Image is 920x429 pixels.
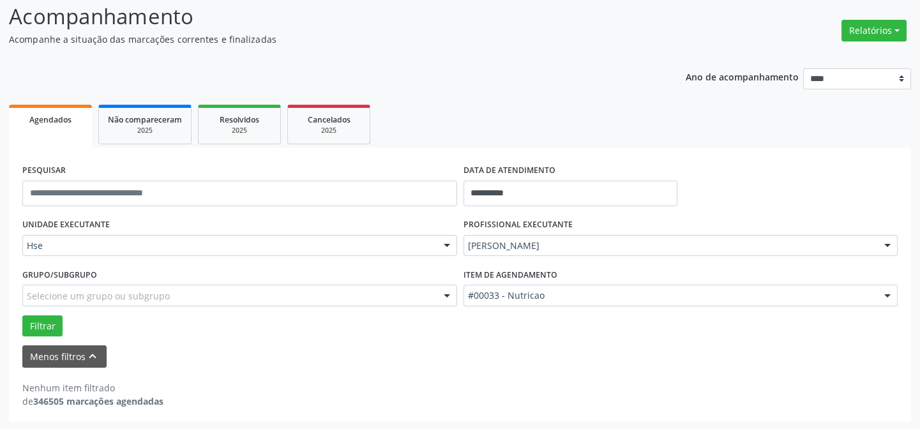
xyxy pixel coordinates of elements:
[207,126,271,135] div: 2025
[468,289,872,302] span: #00033 - Nutricao
[22,395,163,408] div: de
[22,265,97,285] label: Grupo/Subgrupo
[22,315,63,337] button: Filtrar
[22,215,110,235] label: UNIDADE EXECUTANTE
[29,114,72,125] span: Agendados
[86,349,100,363] i: keyboard_arrow_up
[841,20,907,41] button: Relatórios
[22,345,107,368] button: Menos filtroskeyboard_arrow_up
[22,161,66,181] label: PESQUISAR
[686,68,799,84] p: Ano de acompanhamento
[9,33,640,46] p: Acompanhe a situação das marcações correntes e finalizadas
[468,239,872,252] span: [PERSON_NAME]
[108,114,182,125] span: Não compareceram
[464,265,557,285] label: Item de agendamento
[464,215,573,235] label: PROFISSIONAL EXECUTANTE
[33,395,163,407] strong: 346505 marcações agendadas
[220,114,259,125] span: Resolvidos
[22,381,163,395] div: Nenhum item filtrado
[27,289,170,303] span: Selecione um grupo ou subgrupo
[9,1,640,33] p: Acompanhamento
[308,114,351,125] span: Cancelados
[464,161,555,181] label: DATA DE ATENDIMENTO
[27,239,431,252] span: Hse
[108,126,182,135] div: 2025
[297,126,361,135] div: 2025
